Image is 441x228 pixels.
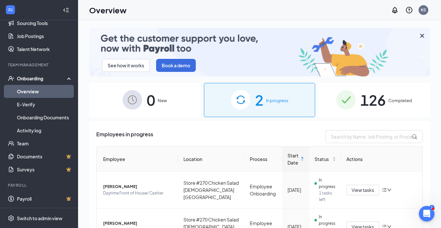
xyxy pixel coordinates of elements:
span: 0 [147,89,155,111]
span: bars [382,187,387,193]
div: 1 [429,205,434,210]
th: Employee [97,147,178,172]
button: See how it works [102,59,150,72]
a: Sourcing Tools [17,17,73,30]
a: PayrollCrown [17,192,73,205]
button: View tasks [346,185,379,195]
span: Employees in progress [96,130,153,143]
div: [DATE] [287,186,304,194]
a: Onboarding Documents [17,111,73,124]
svg: Notifications [391,6,399,14]
a: SurveysCrown [17,163,73,176]
span: 1 tasks left [319,190,336,203]
span: Daytime Front of House/ Cashier [103,190,173,196]
span: [PERSON_NAME] [103,183,173,190]
a: DocumentsCrown [17,150,73,163]
a: Overview [17,85,73,98]
a: E-Verify [17,98,73,111]
a: Activity log [17,124,73,137]
div: Payroll [8,182,71,188]
span: 126 [360,89,386,111]
svg: WorkstreamLogo [7,7,14,13]
span: down [387,188,392,192]
div: Team Management [8,62,71,68]
td: Store #270 Chicken Salad [DEMOGRAPHIC_DATA] [GEOGRAPHIC_DATA] [178,172,245,208]
span: In progress [319,177,336,190]
span: In progress [319,214,336,227]
th: Process [245,147,282,172]
svg: Collapse [63,7,69,13]
svg: Cross [418,32,426,40]
th: Actions [341,147,423,172]
span: View tasks [352,186,374,194]
svg: UserCheck [8,75,14,82]
img: payroll-small.gif [89,28,430,76]
th: Location [178,147,245,172]
div: Onboarding [17,75,67,82]
svg: QuestionInfo [405,6,413,14]
input: Search by Name, Job Posting, or Process [325,130,423,143]
span: [PERSON_NAME] [103,220,173,227]
span: Completed [388,97,412,104]
h1: Overview [89,5,127,16]
a: Talent Network [17,43,73,56]
span: New [158,97,167,104]
iframe: Intercom live chat [419,206,434,221]
span: Status [314,155,331,163]
button: Book a demo [156,59,196,72]
div: Switch to admin view [17,215,62,221]
a: Job Postings [17,30,73,43]
th: Status [309,147,341,172]
div: KS [421,7,426,13]
span: 2 [255,89,263,111]
span: Start Date [287,152,299,166]
a: Team [17,137,73,150]
td: Employee Onboarding [245,172,282,208]
svg: Settings [8,215,14,221]
span: In progress [266,97,288,104]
